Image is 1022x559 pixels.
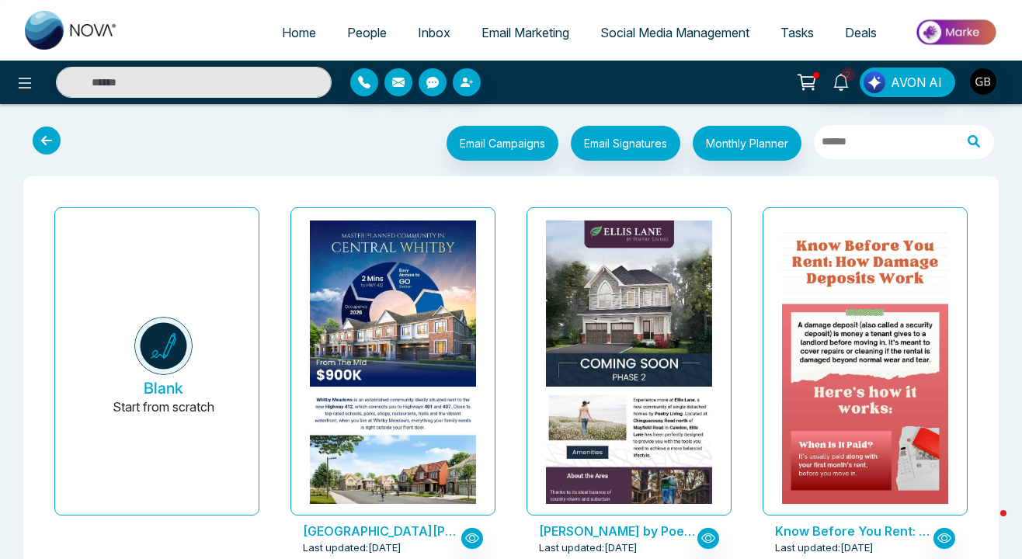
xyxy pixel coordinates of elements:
a: Tasks [765,18,829,47]
span: Last updated: [DATE] [303,540,401,556]
img: novacrm [134,317,193,375]
a: Email Signatures [558,126,680,161]
a: Monthly Planner [680,126,801,161]
button: Email Signatures [571,126,680,161]
a: Email Campaigns [434,134,558,150]
a: 2 [822,68,860,95]
a: Inbox [402,18,466,47]
button: Monthly Planner [693,126,801,161]
span: Social Media Management [600,25,749,40]
span: Inbox [418,25,450,40]
img: Nova CRM Logo [25,11,118,50]
p: Know Before You Rent: How Damage Deposits Work-copy [775,522,933,540]
span: Last updated: [DATE] [539,540,638,556]
button: AVON AI [860,68,955,97]
span: Home [282,25,316,40]
a: People [332,18,402,47]
span: Last updated: [DATE] [775,540,874,556]
span: People [347,25,387,40]
button: Email Campaigns [447,126,558,161]
iframe: Intercom live chat [969,506,1006,543]
a: Email Marketing [466,18,585,47]
img: User Avatar [970,68,996,95]
p: Ellis Lane by Poetry Living for Gary Bhatt [539,522,697,540]
span: Email Marketing [481,25,569,40]
a: Social Media Management [585,18,765,47]
span: 2 [841,68,855,82]
span: Tasks [780,25,814,40]
a: Home [266,18,332,47]
img: Lead Flow [864,71,885,93]
span: Deals [845,25,877,40]
button: BlankStart from scratch [80,220,246,515]
span: AVON AI [891,73,942,92]
p: Whitby Meadows - Great Gulf [303,522,461,540]
img: Market-place.gif [900,15,1013,50]
a: Deals [829,18,892,47]
h5: Blank [144,379,183,398]
p: Start from scratch [113,398,214,435]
